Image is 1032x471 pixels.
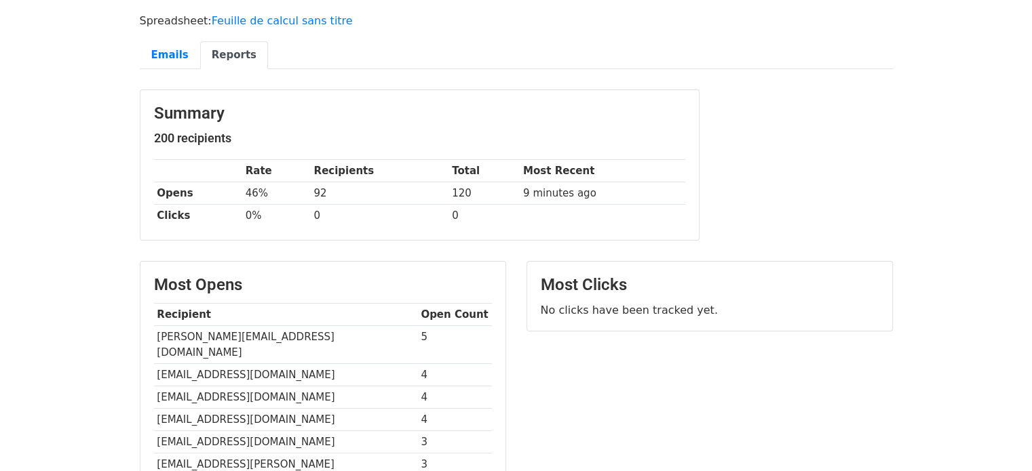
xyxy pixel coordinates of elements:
p: Spreadsheet: [140,14,893,28]
th: Most Recent [520,160,685,182]
td: [EMAIL_ADDRESS][DOMAIN_NAME] [154,363,418,386]
th: Rate [242,160,311,182]
td: [PERSON_NAME][EMAIL_ADDRESS][DOMAIN_NAME] [154,326,418,364]
td: [EMAIL_ADDRESS][DOMAIN_NAME] [154,409,418,431]
iframe: Chat Widget [964,406,1032,471]
td: 120 [448,182,520,205]
td: 46% [242,182,311,205]
th: Recipients [311,160,449,182]
th: Open Count [418,304,492,326]
div: Widget de chat [964,406,1032,471]
th: Clicks [154,205,242,227]
td: 0 [448,205,520,227]
h3: Most Clicks [541,275,879,295]
td: 3 [418,431,492,453]
td: 92 [311,182,449,205]
a: Emails [140,41,200,69]
td: 4 [418,386,492,408]
h3: Most Opens [154,275,492,295]
td: [EMAIL_ADDRESS][DOMAIN_NAME] [154,386,418,408]
a: Reports [200,41,268,69]
td: 5 [418,326,492,364]
a: Feuille de calcul sans titre [212,14,353,27]
td: [EMAIL_ADDRESS][DOMAIN_NAME] [154,431,418,453]
h3: Summary [154,104,685,123]
p: No clicks have been tracked yet. [541,303,879,317]
td: 0 [311,205,449,227]
th: Opens [154,182,242,205]
td: 4 [418,409,492,431]
td: 4 [418,363,492,386]
th: Recipient [154,304,418,326]
td: 9 minutes ago [520,182,685,205]
h5: 200 recipients [154,131,685,146]
td: 0% [242,205,311,227]
th: Total [448,160,520,182]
